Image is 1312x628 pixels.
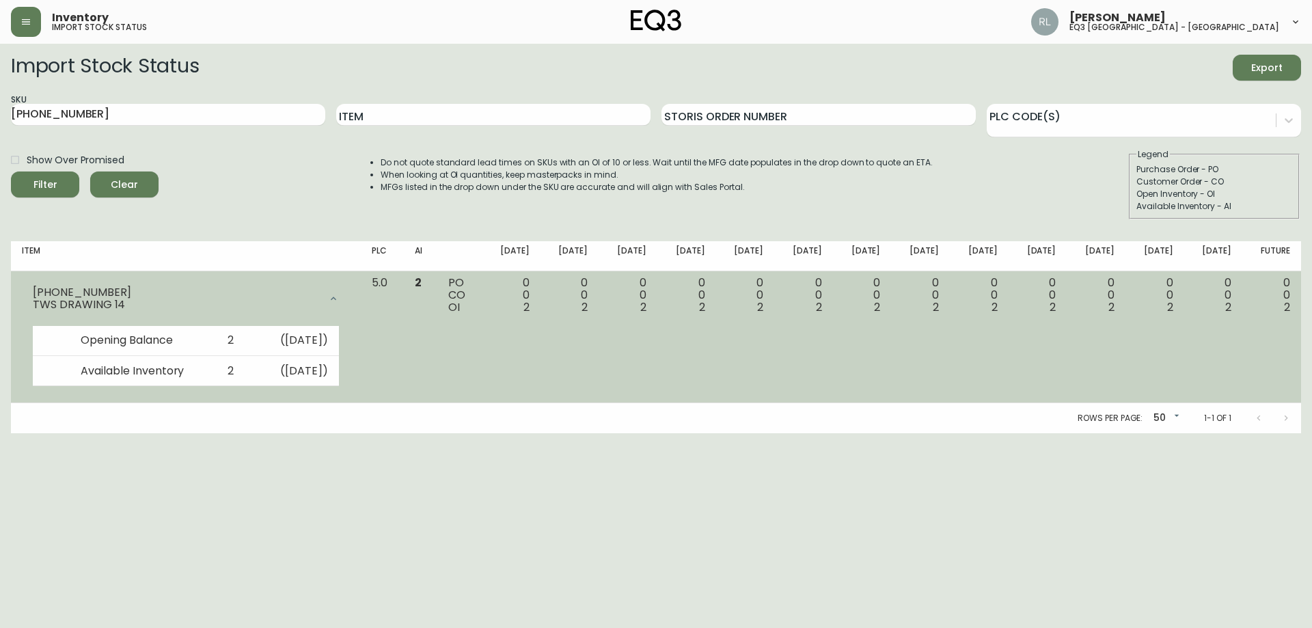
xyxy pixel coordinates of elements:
[448,277,471,314] div: PO CO
[70,356,206,386] td: Available Inventory
[1067,241,1125,271] th: [DATE]
[816,299,822,315] span: 2
[1078,412,1143,424] p: Rows per page:
[541,241,599,271] th: [DATE]
[70,326,206,356] td: Opening Balance
[101,176,148,193] span: Clear
[11,55,199,81] h2: Import Stock Status
[599,241,657,271] th: [DATE]
[774,241,833,271] th: [DATE]
[245,326,339,356] td: ( [DATE] )
[1050,299,1056,315] span: 2
[1148,407,1182,430] div: 50
[757,299,763,315] span: 2
[11,172,79,197] button: Filter
[1136,148,1170,161] legend: Legend
[493,277,530,314] div: 0 0
[891,241,950,271] th: [DATE]
[844,277,881,314] div: 0 0
[902,277,939,314] div: 0 0
[582,299,588,315] span: 2
[1125,241,1184,271] th: [DATE]
[1136,277,1173,314] div: 0 0
[361,271,404,404] td: 5.0
[1069,12,1166,23] span: [PERSON_NAME]
[640,299,646,315] span: 2
[1225,299,1231,315] span: 2
[404,241,437,271] th: AI
[523,299,530,315] span: 2
[1136,200,1292,213] div: Available Inventory - AI
[961,277,998,314] div: 0 0
[950,241,1009,271] th: [DATE]
[874,299,880,315] span: 2
[206,356,245,386] td: 2
[27,153,124,167] span: Show Over Promised
[551,277,588,314] div: 0 0
[415,275,422,290] span: 2
[992,299,998,315] span: 2
[668,277,705,314] div: 0 0
[1069,23,1279,31] h5: eq3 [GEOGRAPHIC_DATA] - [GEOGRAPHIC_DATA]
[1020,277,1056,314] div: 0 0
[1284,299,1290,315] span: 2
[361,241,404,271] th: PLC
[206,326,245,356] td: 2
[1195,277,1232,314] div: 0 0
[631,10,681,31] img: logo
[90,172,159,197] button: Clear
[381,156,933,169] li: Do not quote standard lead times on SKUs with an OI of 10 or less. Wait until the MFG date popula...
[1253,277,1290,314] div: 0 0
[1233,55,1301,81] button: Export
[33,286,320,299] div: [PHONE_NUMBER]
[52,23,147,31] h5: import stock status
[22,277,350,320] div: [PHONE_NUMBER]TWS DRAWING 14
[715,241,774,271] th: [DATE]
[381,181,933,193] li: MFGs listed in the drop down under the SKU are accurate and will align with Sales Portal.
[381,169,933,181] li: When looking at OI quantities, keep masterpacks in mind.
[785,277,822,314] div: 0 0
[933,299,939,315] span: 2
[482,241,541,271] th: [DATE]
[1136,163,1292,176] div: Purchase Order - PO
[1031,8,1058,36] img: 91cc3602ba8cb70ae1ccf1ad2913f397
[657,241,716,271] th: [DATE]
[1184,241,1243,271] th: [DATE]
[1009,241,1067,271] th: [DATE]
[1136,176,1292,188] div: Customer Order - CO
[448,299,460,315] span: OI
[11,241,361,271] th: Item
[726,277,763,314] div: 0 0
[1078,277,1115,314] div: 0 0
[52,12,109,23] span: Inventory
[699,299,705,315] span: 2
[1204,412,1231,424] p: 1-1 of 1
[610,277,646,314] div: 0 0
[245,356,339,386] td: ( [DATE] )
[33,299,320,311] div: TWS DRAWING 14
[833,241,892,271] th: [DATE]
[1167,299,1173,315] span: 2
[1108,299,1115,315] span: 2
[1242,241,1301,271] th: Future
[1136,188,1292,200] div: Open Inventory - OI
[1244,59,1290,77] span: Export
